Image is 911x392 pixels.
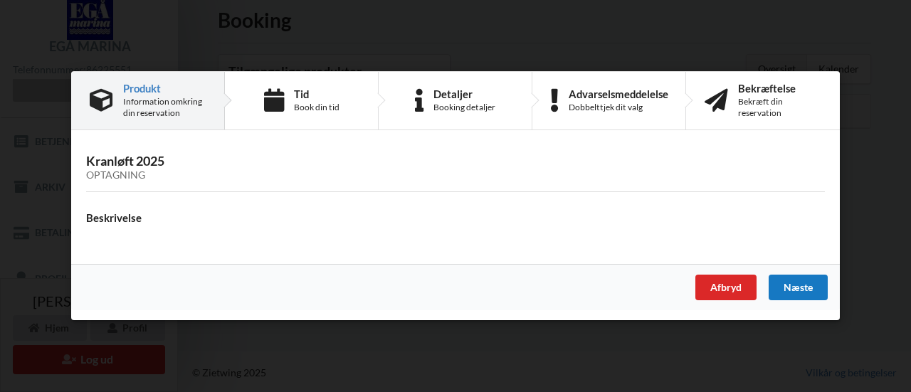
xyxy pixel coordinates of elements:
[123,96,206,119] div: Information omkring din reservation
[769,275,828,301] div: Næste
[86,154,825,182] h3: Kranløft 2025
[433,88,495,100] div: Detaljer
[738,83,821,94] div: Bekræftelse
[569,102,668,113] div: Dobbelttjek dit valg
[695,275,757,301] div: Afbryd
[294,88,339,100] div: Tid
[294,102,339,113] div: Book din tid
[738,96,821,119] div: Bekræft din reservation
[86,170,825,182] div: Optagning
[433,102,495,113] div: Booking detaljer
[123,83,206,94] div: Produkt
[86,211,825,225] h4: Beskrivelse
[569,88,668,100] div: Advarselsmeddelelse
